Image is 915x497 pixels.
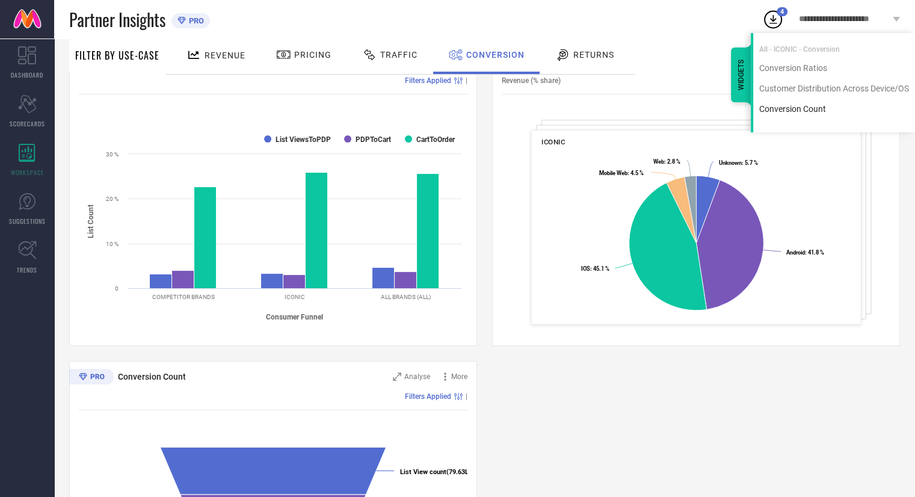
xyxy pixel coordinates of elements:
span: 4 [780,8,784,16]
text: : 5.7 % [718,159,757,166]
tspan: IOS [581,265,590,272]
tspan: List Count [87,204,95,238]
text: 30 % [106,151,119,158]
tspan: Web [653,158,664,165]
tspan: Unknown [718,159,741,166]
span: TRENDS [17,265,37,274]
div: Customer Distribution Across Device/OS [753,83,915,94]
text: CartToOrder [416,135,455,144]
span: Revenue (% share) [502,76,561,85]
text: (79.63L) [400,468,471,476]
span: Filter By Use-Case [75,48,159,63]
span: Traffic [380,50,417,60]
text: : 2.8 % [653,158,680,165]
span: | [466,76,467,85]
span: Analyse [404,372,430,381]
span: Filters Applied [405,76,451,85]
div: Conversion Count [753,103,915,115]
span: Partner Insights [69,7,165,32]
text: : 41.8 % [786,249,824,256]
text: 0 [115,285,119,292]
span: Filters Applied [405,392,451,401]
span: Conversion Count [118,372,186,381]
span: Returns [573,50,614,60]
span: SCORECARDS [10,119,45,128]
div: Conversion Ratios [753,63,915,74]
span: Conversion [466,50,525,60]
text: 10 % [106,241,119,247]
tspan: Android [786,249,805,256]
div: All - ICONIC - Conversion [753,33,915,54]
text: List ViewsToPDP [276,135,331,144]
span: SUGGESTIONS [9,217,46,226]
text: COMPETITOR BRANDS [152,294,215,300]
text: ALL BRANDS (ALL) [381,294,431,300]
text: PDPToCart [356,135,391,144]
tspan: Mobile Web [599,170,627,176]
div: Open download list [762,8,784,30]
text: ICONIC [285,294,305,300]
div: Premium [69,369,114,387]
text: 20 % [106,196,119,202]
span: Pricing [294,50,331,60]
text: : 45.1 % [581,265,609,272]
tspan: List View count [400,468,446,476]
span: PRO [186,16,204,25]
span: More [451,372,467,381]
span: Revenue [205,51,245,60]
tspan: Consumer Funnel [266,313,323,321]
span: ICONIC [541,138,565,146]
span: | [466,392,467,401]
svg: Zoom [393,372,401,381]
span: WORKSPACE [11,168,44,177]
span: DASHBOARD [11,70,43,79]
text: : 4.5 % [599,170,644,176]
div: WIDGETS [731,48,751,102]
